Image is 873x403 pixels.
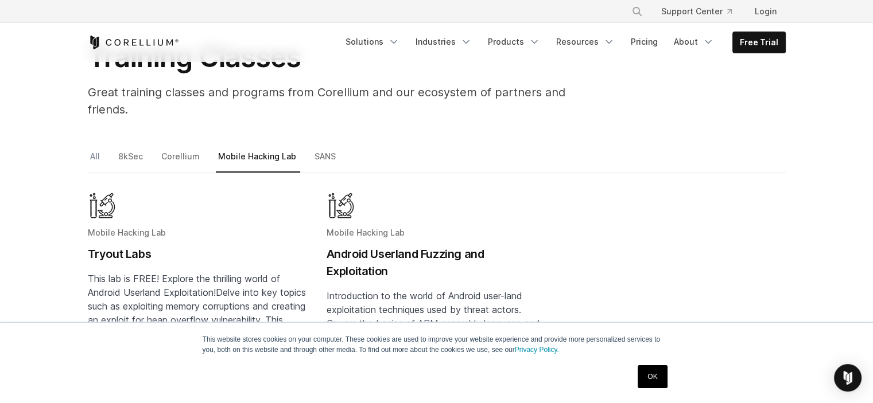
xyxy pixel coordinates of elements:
span: This lab is FREE! Explore the thrilling world of Android Userland Exploitation! [88,273,280,298]
a: Products [481,32,547,52]
button: Search [627,1,647,22]
a: Support Center [652,1,741,22]
a: 8kSec [116,149,147,173]
a: About [667,32,721,52]
a: Corellium [159,149,204,173]
a: Solutions [339,32,406,52]
a: Free Trial [733,32,785,53]
span: Mobile Hacking Lab [327,228,405,237]
img: Mobile Hacking Lab - Graphic Only [88,191,117,220]
a: Login [746,1,786,22]
p: Great training classes and programs from Corellium and our ecosystem of partners and friends. [88,84,604,118]
a: Privacy Policy. [515,346,559,354]
a: Mobile Hacking Lab [216,149,300,173]
a: OK [638,365,667,388]
a: All [88,149,104,173]
span: Mobile Hacking Lab [88,228,166,237]
div: Navigation Menu [339,32,786,53]
h2: Android Userland Fuzzing and Exploitation [327,245,547,280]
a: SANS [312,149,340,173]
div: Navigation Menu [618,1,786,22]
img: Mobile Hacking Lab - Graphic Only [327,191,355,220]
a: Industries [409,32,479,52]
a: Resources [549,32,622,52]
a: Corellium Home [88,36,179,49]
a: Pricing [624,32,665,52]
p: This website stores cookies on your computer. These cookies are used to improve your website expe... [203,334,671,355]
h2: Tryout Labs [88,245,308,263]
div: Open Intercom Messenger [834,364,862,392]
